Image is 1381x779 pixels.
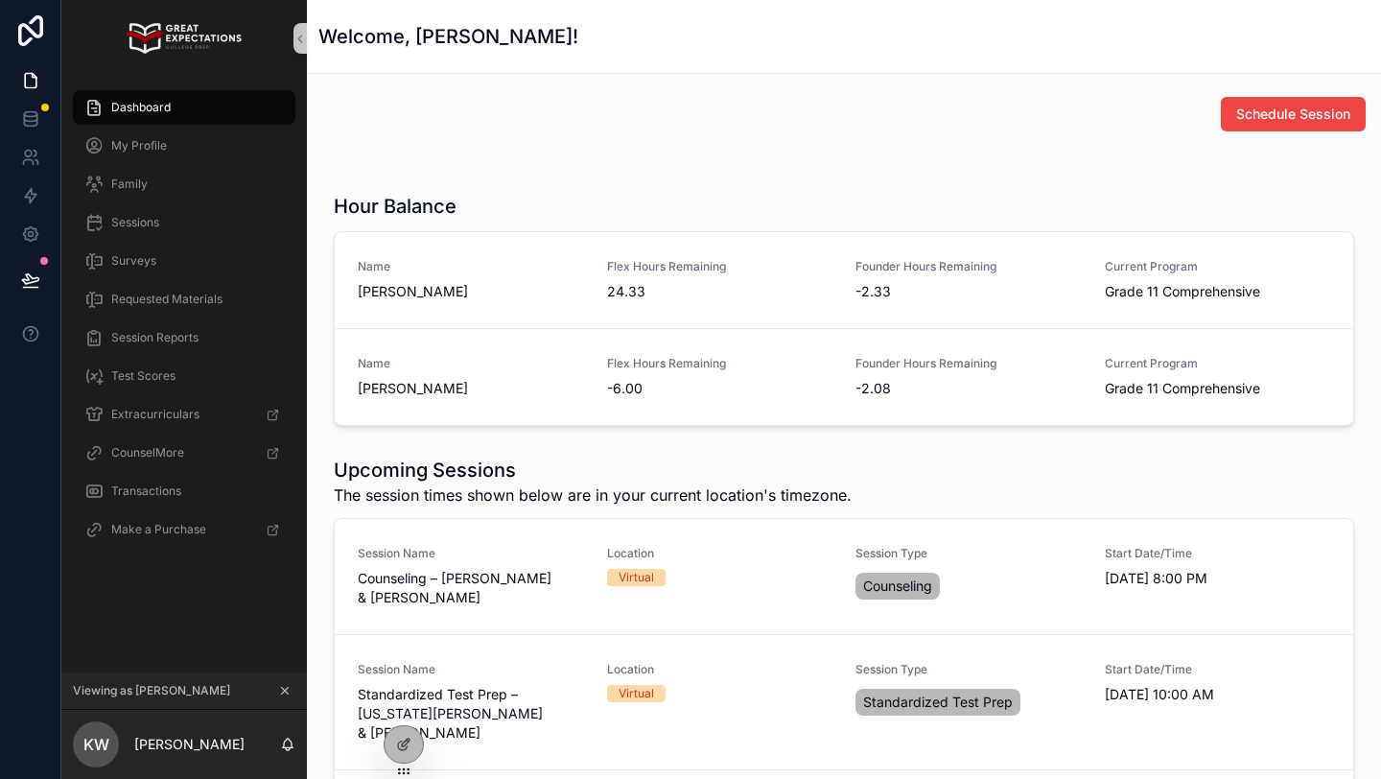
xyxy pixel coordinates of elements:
[318,23,578,50] h1: Welcome, [PERSON_NAME]!
[358,569,584,607] span: Counseling – [PERSON_NAME] & [PERSON_NAME]
[1105,379,1331,398] span: Grade 11 Comprehensive
[1105,356,1331,371] span: Current Program
[855,356,1082,371] span: Founder Hours Remaining
[73,205,295,240] a: Sessions
[1105,259,1331,274] span: Current Program
[619,685,654,702] div: Virtual
[134,735,245,754] p: [PERSON_NAME]
[607,282,833,301] span: 24.33
[607,259,833,274] span: Flex Hours Remaining
[111,253,156,269] span: Surveys
[73,359,295,393] a: Test Scores
[358,379,584,398] span: [PERSON_NAME]
[111,292,222,307] span: Requested Materials
[111,484,181,499] span: Transactions
[83,733,109,756] span: KW
[73,282,295,317] a: Requested Materials
[1236,105,1350,124] span: Schedule Session
[111,100,171,115] span: Dashboard
[73,397,295,432] a: Extracurriculars
[73,512,295,547] a: Make a Purchase
[73,90,295,125] a: Dashboard
[111,522,206,537] span: Make a Purchase
[607,356,833,371] span: Flex Hours Remaining
[358,546,584,561] span: Session Name
[358,259,584,274] span: Name
[111,138,167,153] span: My Profile
[358,356,584,371] span: Name
[855,259,1082,274] span: Founder Hours Remaining
[73,683,230,698] span: Viewing as [PERSON_NAME]
[1105,569,1331,588] span: [DATE] 8:00 PM
[73,474,295,508] a: Transactions
[111,330,199,345] span: Session Reports
[607,662,833,677] span: Location
[334,484,852,507] span: The session times shown below are in your current location's timezone.
[1105,546,1331,561] span: Start Date/Time
[334,457,852,484] h1: Upcoming Sessions
[111,215,159,230] span: Sessions
[607,546,833,561] span: Location
[1221,97,1366,131] button: Schedule Session
[855,379,1082,398] span: -2.08
[1105,685,1331,704] span: [DATE] 10:00 AM
[358,662,584,677] span: Session Name
[73,244,295,278] a: Surveys
[61,77,307,572] div: scrollable content
[1105,282,1331,301] span: Grade 11 Comprehensive
[1105,662,1331,677] span: Start Date/Time
[855,662,1082,677] span: Session Type
[619,569,654,586] div: Virtual
[73,129,295,163] a: My Profile
[334,193,456,220] h1: Hour Balance
[73,167,295,201] a: Family
[855,546,1082,561] span: Session Type
[111,177,148,192] span: Family
[863,577,932,596] span: Counseling
[73,436,295,470] a: CounselMore
[358,282,584,301] span: [PERSON_NAME]
[111,407,199,422] span: Extracurriculars
[855,282,1082,301] span: -2.33
[111,445,184,460] span: CounselMore
[111,368,176,384] span: Test Scores
[863,693,1013,712] span: Standardized Test Prep
[127,23,241,54] img: App logo
[73,320,295,355] a: Session Reports
[358,685,584,743] span: Standardized Test Prep – [US_STATE][PERSON_NAME] & [PERSON_NAME]
[607,379,833,398] span: -6.00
